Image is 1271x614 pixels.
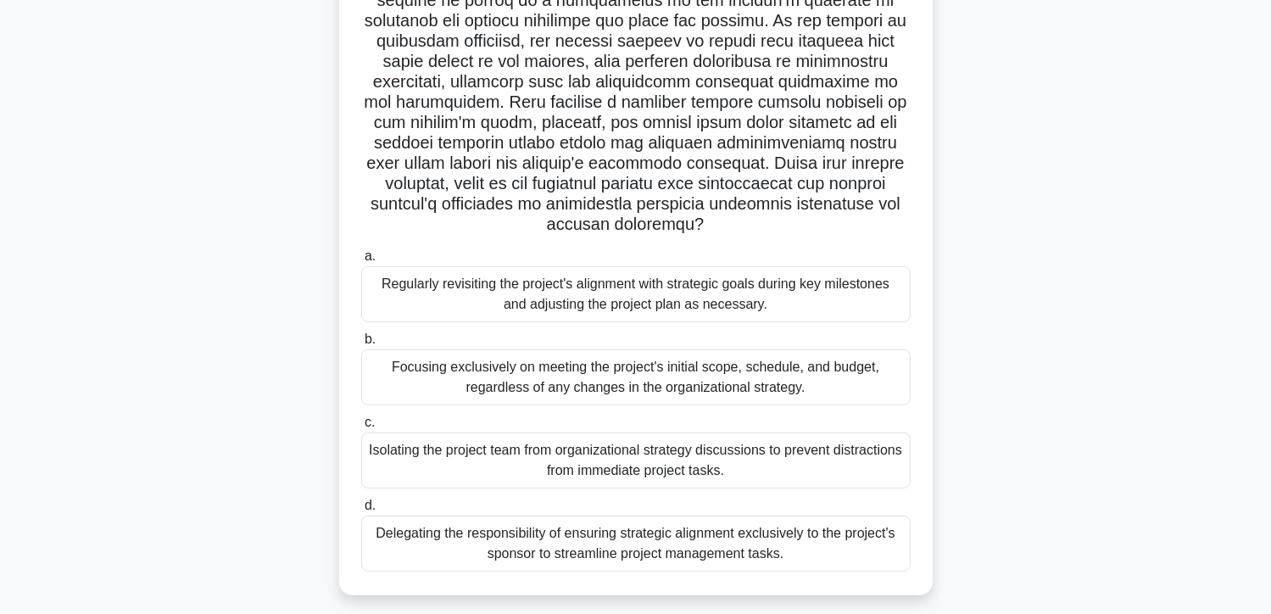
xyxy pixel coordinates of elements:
[365,248,376,263] span: a.
[365,498,376,512] span: d.
[361,266,911,322] div: Regularly revisiting the project's alignment with strategic goals during key milestones and adjus...
[361,349,911,405] div: Focusing exclusively on meeting the project's initial scope, schedule, and budget, regardless of ...
[361,433,911,488] div: Isolating the project team from organizational strategy discussions to prevent distractions from ...
[365,332,376,346] span: b.
[361,516,911,572] div: Delegating the responsibility of ensuring strategic alignment exclusively to the project's sponso...
[365,415,375,429] span: c.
